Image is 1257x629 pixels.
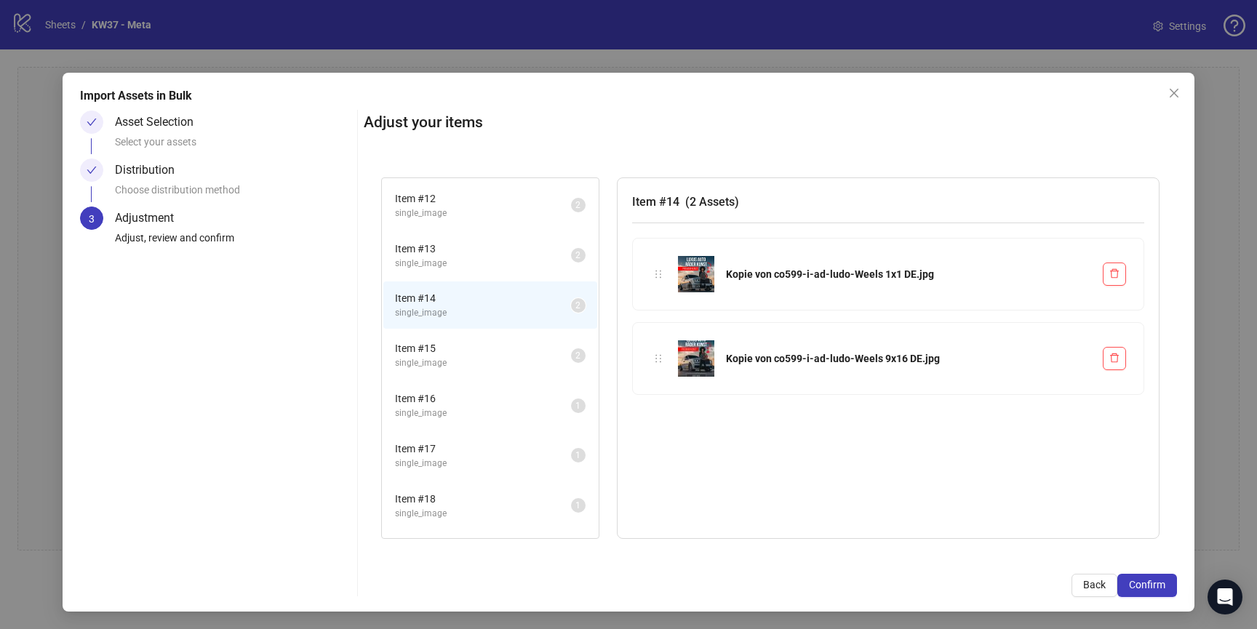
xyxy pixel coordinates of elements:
span: 1 [575,500,580,510]
sup: 2 [571,248,586,263]
span: single_image [395,457,571,470]
span: single_image [395,207,571,220]
sup: 2 [571,298,586,313]
div: Adjustment [115,207,185,230]
button: Back [1072,574,1117,597]
span: single_image [395,507,571,521]
div: Kopie von co599-i-ad-ludo-Weels 1x1 DE.jpg [726,266,1091,282]
div: Choose distribution method [115,182,351,207]
img: Kopie von co599-i-ad-ludo-Weels 9x16 DE.jpg [678,340,714,377]
span: ( 2 Assets ) [685,195,739,209]
span: single_image [395,356,571,370]
span: Back [1083,579,1106,590]
div: Adjust, review and confirm [115,230,351,255]
div: Open Intercom Messenger [1208,580,1242,614]
sup: 1 [571,448,586,462]
h2: Adjust your items [364,111,1177,135]
span: Item # 15 [395,340,571,356]
span: delete [1109,353,1120,363]
div: holder [650,350,666,366]
span: single_image [395,306,571,320]
span: Item # 18 [395,491,571,507]
img: Kopie von co599-i-ad-ludo-Weels 1x1 DE.jpg [678,256,714,292]
button: Delete [1103,263,1126,286]
span: check [87,117,97,127]
span: 2 [575,200,580,210]
sup: 1 [571,498,586,513]
div: holder [650,266,666,282]
sup: 2 [571,348,586,363]
span: Item # 17 [395,441,571,457]
sup: 1 [571,398,586,413]
span: 2 [575,350,580,361]
span: 1 [575,401,580,411]
span: delete [1109,268,1120,279]
span: close [1168,87,1180,99]
span: 2 [575,300,580,311]
span: check [87,165,97,175]
span: Item # 12 [395,191,571,207]
span: 1 [575,450,580,460]
span: holder [653,269,663,279]
span: 3 [89,213,95,225]
span: holder [653,353,663,364]
span: Item # 13 [395,241,571,257]
div: Import Assets in Bulk [80,87,1176,105]
span: 2 [575,250,580,260]
button: Close [1162,81,1186,105]
div: Select your assets [115,134,351,159]
span: Confirm [1129,579,1165,590]
div: Asset Selection [115,111,205,134]
button: Delete [1103,347,1126,370]
div: Kopie von co599-i-ad-ludo-Weels 9x16 DE.jpg [726,350,1091,366]
div: Distribution [115,159,186,182]
button: Confirm [1117,574,1177,597]
h3: Item # 14 [632,193,1144,211]
span: single_image [395,257,571,271]
sup: 2 [571,198,586,212]
span: Item # 16 [395,390,571,406]
span: Item # 14 [395,290,571,306]
span: single_image [395,406,571,420]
